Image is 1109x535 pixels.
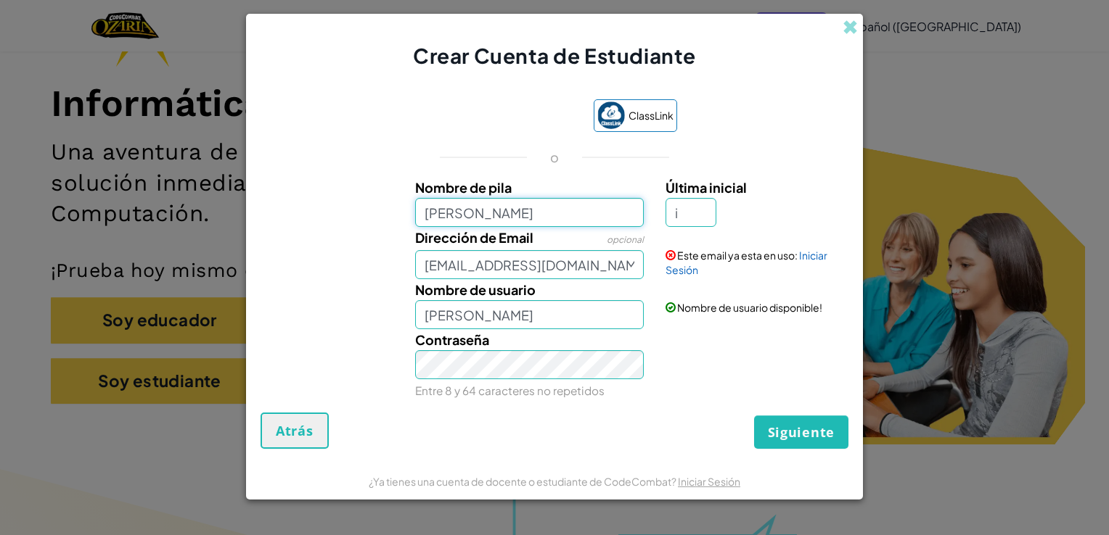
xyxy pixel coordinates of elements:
span: ClassLink [629,105,674,126]
span: Nombre de pila [415,179,512,196]
span: Contraseña [415,331,489,348]
p: o [550,149,559,166]
span: Nombre de usuario disponible! [677,301,822,314]
span: ¿Ya tienes una cuenta de docente o estudiante de CodeCombat? [369,475,678,488]
span: Este email ya esta en uso: [677,249,798,262]
small: Entre 8 y 64 caracteres no repetidos [415,383,605,397]
iframe: Botón de Acceder con Google [425,101,586,133]
button: Siguiente [754,415,848,449]
button: Atrás [261,412,329,449]
span: Nombre de usuario [415,281,536,298]
span: Dirección de Email [415,229,533,246]
a: Iniciar Sesión [678,475,740,488]
span: Siguiente [768,423,835,441]
a: Iniciar Sesión [666,249,827,276]
span: Última inicial [666,179,747,196]
span: Crear Cuenta de Estudiante [413,43,696,68]
span: opcional [607,234,644,245]
span: Atrás [276,422,314,439]
img: classlink-logo-small.png [597,101,625,129]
